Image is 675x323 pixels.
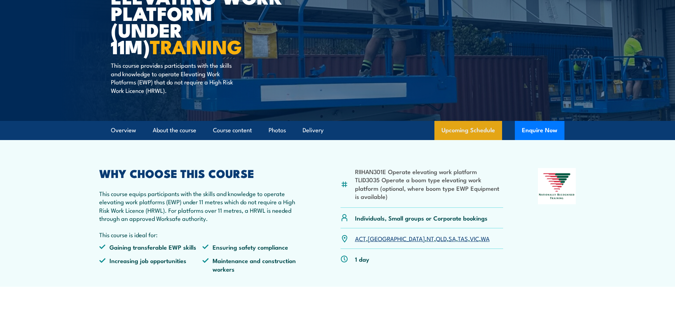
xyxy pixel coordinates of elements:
li: Maintenance and construction workers [202,256,306,273]
a: NT [427,234,434,243]
li: RIIHAN301E Operate elevating work platform [355,167,504,176]
p: , , , , , , , [355,234,490,243]
a: [GEOGRAPHIC_DATA] [368,234,425,243]
p: Individuals, Small groups or Corporate bookings [355,214,488,222]
li: Gaining transferable EWP skills [99,243,203,251]
button: Enquire Now [515,121,564,140]
li: Ensuring safety compliance [202,243,306,251]
a: TAS [458,234,468,243]
a: Upcoming Schedule [434,121,502,140]
a: VIC [470,234,479,243]
p: This course provides participants with the skills and knowledge to operate Elevating Work Platfor... [111,61,240,94]
a: Course content [213,121,252,140]
a: WA [481,234,490,243]
a: Overview [111,121,136,140]
a: Photos [269,121,286,140]
li: TLID3035 Operate a boom type elevating work platform (optional, where boom type EWP Equipment is ... [355,176,504,200]
p: This course equips participants with the skills and knowledge to operate elevating work platforms... [99,189,306,223]
a: About the course [153,121,196,140]
p: 1 day [355,255,369,263]
a: ACT [355,234,366,243]
img: Nationally Recognised Training logo. [538,168,576,204]
a: Delivery [303,121,324,140]
h2: WHY CHOOSE THIS COURSE [99,168,306,178]
p: This course is ideal for: [99,230,306,239]
a: SA [449,234,456,243]
li: Increasing job opportunities [99,256,203,273]
a: QLD [436,234,447,243]
strong: TRAINING [150,31,242,61]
